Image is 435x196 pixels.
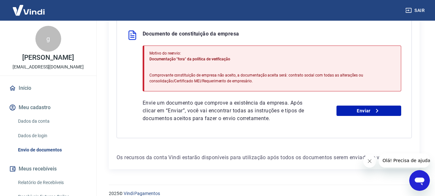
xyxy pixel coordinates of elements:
[15,143,89,157] a: Envio de documentos
[22,54,74,61] p: [PERSON_NAME]
[117,154,412,161] p: Os recursos da conta Vindi estarão disponíveis para utilização após todos os documentos serem env...
[363,155,376,168] iframe: Fechar mensagem
[8,100,89,115] button: Meu cadastro
[8,81,89,95] a: Início
[404,5,427,16] button: Sair
[149,72,396,84] p: Comprovante constituição de empresa não aceito, a documentação aceita será: contrato social com t...
[127,30,137,40] img: file.3f2e98d22047474d3a157069828955b5.svg
[8,0,50,20] img: Vindi
[143,99,311,122] p: Envie um documento que comprove a existência da empresa. Após clicar em “Enviar”, você vai encont...
[15,129,89,142] a: Dados de login
[15,115,89,128] a: Dados da conta
[143,30,239,40] p: Documento de constituição da empresa
[35,26,61,52] div: g
[13,64,84,70] p: [EMAIL_ADDRESS][DOMAIN_NAME]
[379,153,430,168] iframe: Mensagem da empresa
[4,5,54,10] span: Olá! Precisa de ajuda?
[149,57,230,61] span: Documentação "fora" da política de verificação
[8,162,89,176] button: Meus recebíveis
[149,50,396,56] p: Motivo do reenvio:
[124,191,160,196] a: Vindi Pagamentos
[15,176,89,189] a: Relatório de Recebíveis
[336,106,401,116] a: Enviar
[409,170,430,191] iframe: Botão para abrir a janela de mensagens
